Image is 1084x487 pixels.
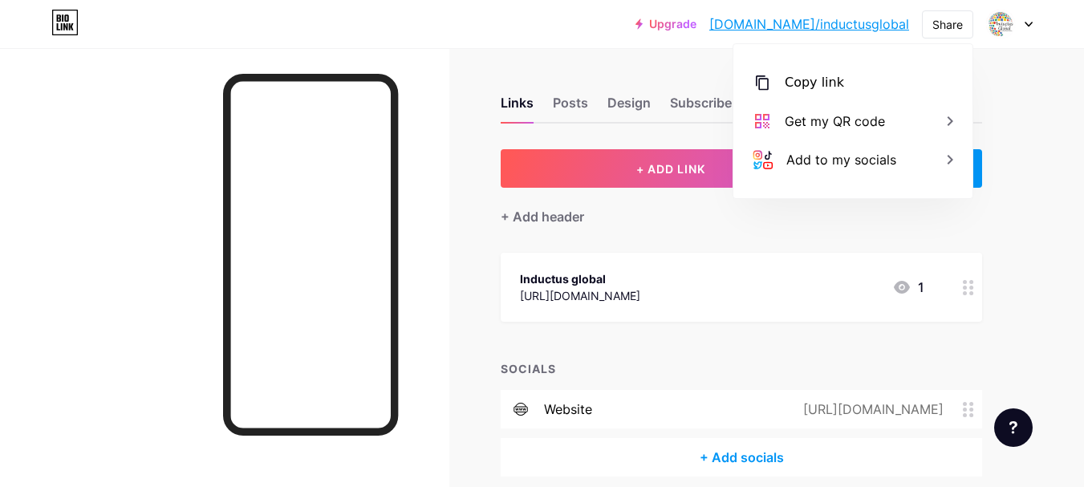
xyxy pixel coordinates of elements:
[544,400,592,419] div: website
[786,150,896,169] div: Add to my socials
[501,360,982,377] div: SOCIALS
[501,149,842,188] button: + ADD LINK
[932,16,963,33] div: Share
[785,73,844,92] div: Copy link
[501,93,534,122] div: Links
[636,162,705,176] span: + ADD LINK
[607,93,651,122] div: Design
[553,93,588,122] div: Posts
[985,9,1016,39] img: inductusglobal
[501,438,982,477] div: + Add socials
[635,18,696,30] a: Upgrade
[785,112,885,131] div: Get my QR code
[520,287,640,304] div: [URL][DOMAIN_NAME]
[501,207,584,226] div: + Add header
[892,278,924,297] div: 1
[709,14,909,34] a: [DOMAIN_NAME]/inductusglobal
[520,270,640,287] div: Inductus global
[670,93,766,122] div: Subscribers
[777,400,963,419] div: [URL][DOMAIN_NAME]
